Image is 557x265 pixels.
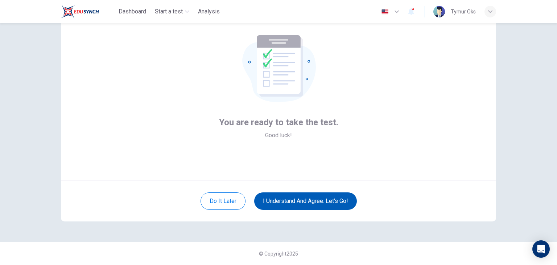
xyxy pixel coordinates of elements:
[201,192,246,210] button: Do it later
[259,251,298,257] span: © Copyright 2025
[254,192,357,210] button: I understand and agree. Let’s go!
[451,7,476,16] div: Tymur Oks
[380,9,389,15] img: en
[116,5,149,18] button: Dashboard
[219,117,338,128] span: You are ready to take the test.
[155,7,183,16] span: Start a test
[61,4,99,19] img: EduSynch logo
[532,240,550,258] div: Open Intercom Messenger
[433,6,445,17] img: Profile picture
[152,5,192,18] button: Start a test
[265,131,292,140] span: Good luck!
[61,4,116,19] a: EduSynch logo
[119,7,146,16] span: Dashboard
[195,5,223,18] button: Analysis
[195,5,223,18] div: You need a license to access this content
[198,7,220,16] span: Analysis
